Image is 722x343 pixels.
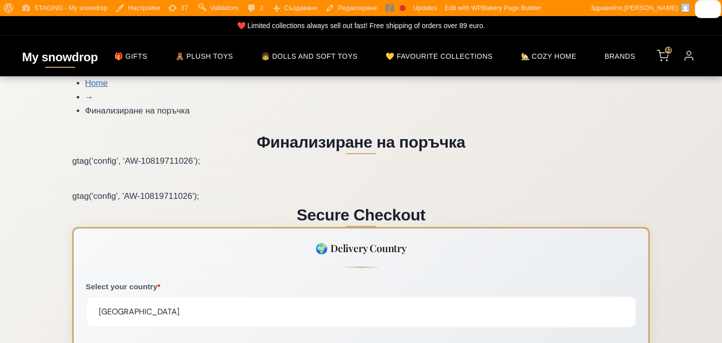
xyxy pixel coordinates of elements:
[22,50,98,64] a: My snowdrop
[85,90,650,104] li: →
[624,4,678,12] span: [PERSON_NAME]
[72,130,650,154] h1: Финализиране на поръчка
[86,278,636,296] label: Select your country
[85,104,650,118] li: Финализиране на поръчка
[157,282,160,291] abbr: required
[167,48,241,64] a: 🧸 PLUSH TOYS
[72,154,650,168] p: gtag(‘config’, ‘AW-10819711026’);
[513,48,585,64] a: 🏡 Cozy home
[253,48,366,64] a: 👧 Dolls and soft toys
[664,46,673,55] span: 43
[652,45,674,67] a: View your shopping cart
[72,76,650,118] nav: Breadcrumb
[378,48,500,64] a: 💛 Favourite Collections
[330,241,407,255] span: Delivery Country
[678,45,700,67] a: Login to your account
[315,241,328,255] span: 🌍
[400,5,406,11] div: Focus keyphrase not set
[597,48,643,64] a: BRANDS
[72,203,650,227] h1: Secure Checkout
[106,48,155,64] a: 🎁 GIFTS
[85,78,108,88] a: Home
